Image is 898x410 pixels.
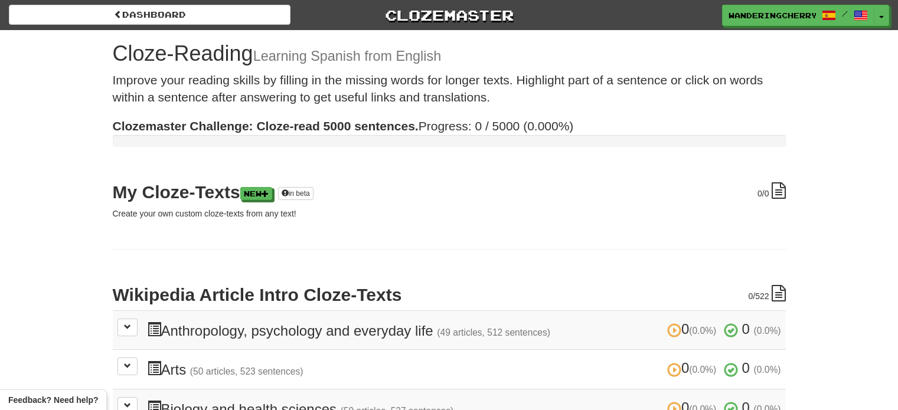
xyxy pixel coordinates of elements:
[308,5,590,25] a: Clozemaster
[754,365,781,375] small: (0.0%)
[113,208,786,219] p: Create your own custom cloze-texts from any text!
[754,326,781,336] small: (0.0%)
[748,291,753,301] span: 0
[437,327,550,337] small: (49 articles, 512 sentences)
[113,119,419,133] strong: Clozemaster Challenge: Cloze-read 5000 sentences.
[113,119,574,133] span: Progress: 0 / 5000 (0.000%)
[742,321,750,337] span: 0
[689,326,716,336] small: (0.0%)
[757,182,785,199] div: /0
[757,189,762,198] span: 0
[722,5,874,26] a: WanderingCherry9646 /
[190,366,303,376] small: (50 articles, 523 sentences)
[748,285,785,302] div: /522
[667,321,720,337] span: 0
[8,394,98,406] span: Open feedback widget
[842,9,848,18] span: /
[113,182,786,202] h2: My Cloze-Texts
[9,5,290,25] a: Dashboard
[278,187,314,200] a: in beta
[742,360,750,376] span: 0
[113,42,786,65] h1: Cloze-Reading
[253,48,442,64] small: Learning Spanish from English
[113,71,786,106] p: Improve your reading skills by filling in the missing words for longer texts. Highlight part of a...
[240,187,272,200] a: New
[113,285,786,304] h2: Wikipedia Article Intro Cloze-Texts
[689,365,716,375] small: (0.0%)
[147,360,781,378] h3: Arts
[729,10,816,21] span: WanderingCherry9646
[147,322,781,339] h3: Anthropology, psychology and everyday life
[667,360,720,376] span: 0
